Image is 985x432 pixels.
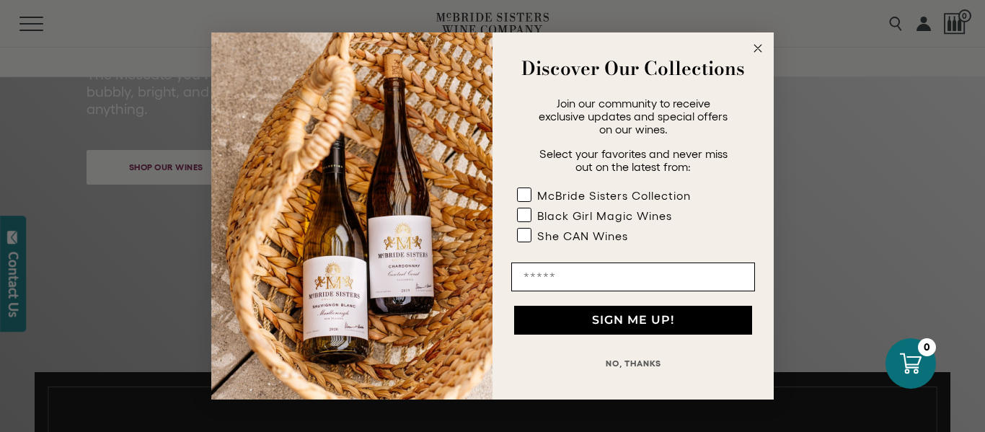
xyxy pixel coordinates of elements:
div: McBride Sisters Collection [537,189,691,202]
img: 42653730-7e35-4af7-a99d-12bf478283cf.jpeg [211,32,492,400]
strong: Discover Our Collections [521,54,745,82]
button: Close dialog [749,40,767,57]
div: She CAN Wines [537,229,628,242]
div: 0 [918,338,936,356]
button: NO, THANKS [511,349,755,378]
input: Email [511,263,755,291]
div: Black Girl Magic Wines [537,209,672,222]
span: Select your favorites and never miss out on the latest from: [539,147,728,173]
span: Join our community to receive exclusive updates and special offers on our wines. [539,97,728,136]
button: SIGN ME UP! [514,306,752,335]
